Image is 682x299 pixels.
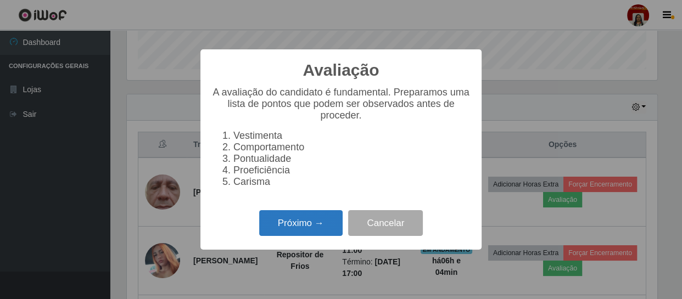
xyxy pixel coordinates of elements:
h2: Avaliação [303,60,379,80]
li: Carisma [233,176,471,188]
li: Proeficiência [233,165,471,176]
li: Pontualidade [233,153,471,165]
button: Próximo → [259,210,343,236]
li: Vestimenta [233,130,471,142]
p: A avaliação do candidato é fundamental. Preparamos uma lista de pontos que podem ser observados a... [211,87,471,121]
button: Cancelar [348,210,423,236]
li: Comportamento [233,142,471,153]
